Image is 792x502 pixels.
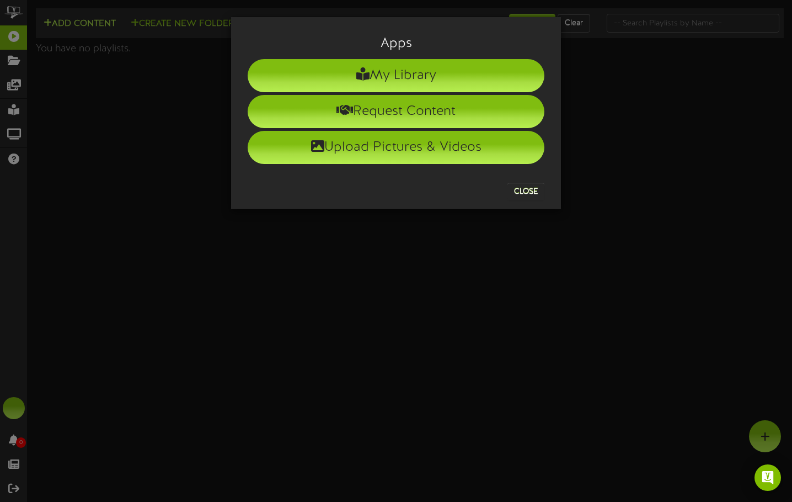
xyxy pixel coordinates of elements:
button: Close [507,183,544,200]
li: Request Content [248,95,544,128]
div: Open Intercom Messenger [754,464,781,491]
h3: Apps [248,36,544,51]
li: Upload Pictures & Videos [248,131,544,164]
li: My Library [248,59,544,92]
